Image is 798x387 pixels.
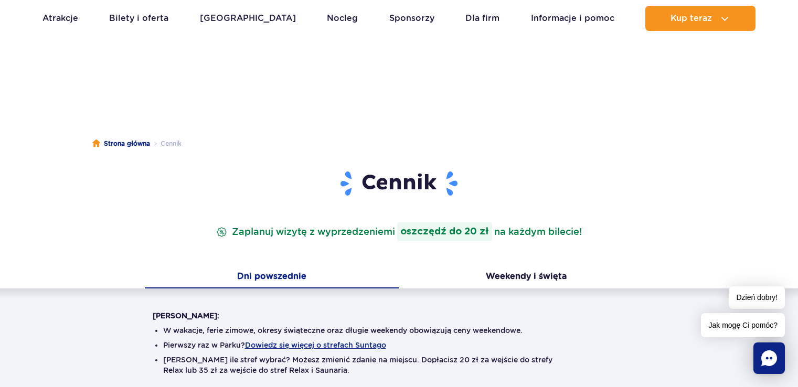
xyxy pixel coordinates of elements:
button: Weekendy i święta [399,266,654,288]
strong: oszczędź do 20 zł [397,222,492,241]
div: Chat [753,342,785,374]
a: Sponsorzy [389,6,434,31]
a: Atrakcje [42,6,78,31]
span: Dzień dobry! [729,286,785,309]
button: Dowiedz się więcej o strefach Suntago [245,341,386,349]
a: Bilety i oferta [109,6,168,31]
button: Dni powszednie [145,266,399,288]
h1: Cennik [153,170,646,197]
span: Jak mogę Ci pomóc? [701,313,785,337]
a: Dla firm [465,6,499,31]
p: Zaplanuj wizytę z wyprzedzeniem na każdym bilecie! [214,222,584,241]
strong: [PERSON_NAME]: [153,311,219,320]
a: Informacje i pomoc [531,6,614,31]
span: Kup teraz [671,14,712,23]
button: Kup teraz [645,6,756,31]
a: [GEOGRAPHIC_DATA] [200,6,296,31]
a: Nocleg [327,6,358,31]
li: [PERSON_NAME] ile stref wybrać? Możesz zmienić zdanie na miejscu. Dopłacisz 20 zł za wejście do s... [163,354,635,375]
a: Strona główna [92,138,150,149]
li: Cennik [150,138,182,149]
li: Pierwszy raz w Parku? [163,340,635,350]
li: W wakacje, ferie zimowe, okresy świąteczne oraz długie weekendy obowiązują ceny weekendowe. [163,325,635,336]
